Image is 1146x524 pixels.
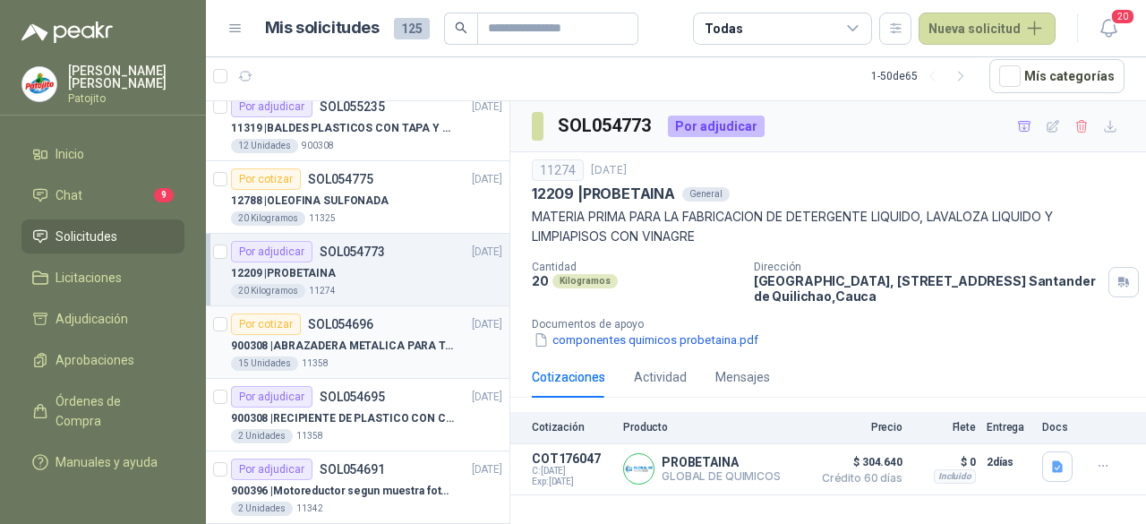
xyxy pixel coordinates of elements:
[624,454,654,484] img: Company Logo
[231,284,305,298] div: 20 Kilogramos
[231,386,312,408] div: Por adjudicar
[532,185,675,203] p: 12209 | PROBETAINA
[21,219,184,253] a: Solicitudes
[21,343,184,377] a: Aprobaciones
[532,159,584,181] div: 11274
[56,309,128,329] span: Adjudicación
[320,391,385,403] p: SOL054695
[532,421,612,434] p: Cotización
[231,265,336,282] p: 12209 | PROBETAINA
[68,64,184,90] p: [PERSON_NAME] [PERSON_NAME]
[231,410,454,427] p: 900308 | RECIPIENTE DE PLASTICO CON CAPACIDAD DE 1.8 LT PARA LA EXTRACCIÓN MANUAL DE LIQUIDOS
[21,384,184,438] a: Órdenes de Compra
[532,331,760,349] button: componentes quimicos probetaina.pdf
[472,171,502,188] p: [DATE]
[1042,421,1078,434] p: Docs
[472,461,502,478] p: [DATE]
[754,261,1101,273] p: Dirección
[206,306,509,379] a: Por cotizarSOL054696[DATE] 900308 |ABRAZADERA METALICA PARA TAPA DE TAMBOR DE PLASTICO DE 50 LT15...
[871,62,975,90] div: 1 - 50 de 65
[231,96,312,117] div: Por adjudicar
[919,13,1056,45] button: Nueva solicitud
[309,284,336,298] p: 11274
[987,451,1031,473] p: 2 días
[715,367,770,387] div: Mensajes
[265,15,380,41] h1: Mis solicitudes
[206,379,509,451] a: Por adjudicarSOL054695[DATE] 900308 |RECIPIENTE DE PLASTICO CON CAPACIDAD DE 1.8 LT PARA LA EXTRA...
[231,459,312,480] div: Por adjudicar
[320,463,385,476] p: SOL054691
[913,421,976,434] p: Flete
[394,18,430,39] span: 125
[455,21,467,34] span: search
[56,268,122,288] span: Licitaciones
[552,274,618,288] div: Kilogramos
[813,473,902,484] span: Crédito 60 días
[231,193,389,210] p: 12788 | OLEOFINA SULFONADA
[56,227,117,246] span: Solicitudes
[472,244,502,261] p: [DATE]
[754,273,1101,304] p: [GEOGRAPHIC_DATA], [STREET_ADDRESS] Santander de Quilichao , Cauca
[472,316,502,333] p: [DATE]
[68,93,184,104] p: Patojito
[662,469,781,483] p: GLOBAL DE QUIMICOS
[231,483,454,500] p: 900396 | Motoreductor segun muestra fotográfica
[532,466,612,477] span: C: [DATE]
[302,139,334,153] p: 900308
[206,451,509,524] a: Por adjudicarSOL054691[DATE] 900396 |Motoreductor segun muestra fotográfica2 Unidades11342
[231,338,454,355] p: 900308 | ABRAZADERA METALICA PARA TAPA DE TAMBOR DE PLASTICO DE 50 LT
[558,112,654,140] h3: SOL054773
[591,162,627,179] p: [DATE]
[154,188,174,202] span: 9
[662,455,781,469] p: PROBETAINA
[231,211,305,226] div: 20 Kilogramos
[22,67,56,101] img: Company Logo
[56,350,134,370] span: Aprobaciones
[56,185,82,205] span: Chat
[308,173,373,185] p: SOL054775
[21,302,184,336] a: Adjudicación
[472,99,502,116] p: [DATE]
[705,19,742,39] div: Todas
[532,451,612,466] p: COT176047
[532,318,1139,331] p: Documentos de apoyo
[206,89,509,161] a: Por adjudicarSOL055235[DATE] 11319 |BALDES PLASTICOS CON TAPA Y ASA12 Unidades900308
[472,389,502,406] p: [DATE]
[320,245,385,258] p: SOL054773
[532,273,549,288] p: 20
[231,168,301,190] div: Por cotizar
[21,178,184,212] a: Chat9
[206,234,509,306] a: Por adjudicarSOL054773[DATE] 12209 |PROBETAINA20 Kilogramos11274
[231,429,293,443] div: 2 Unidades
[668,116,765,137] div: Por adjudicar
[913,451,976,473] p: $ 0
[302,356,329,371] p: 11358
[21,445,184,479] a: Manuales y ayuda
[308,318,373,331] p: SOL054696
[532,477,612,487] span: Exp: [DATE]
[296,502,323,516] p: 11342
[56,391,167,431] span: Órdenes de Compra
[231,139,298,153] div: 12 Unidades
[682,187,730,202] div: General
[21,137,184,171] a: Inicio
[1092,13,1125,45] button: 20
[231,356,298,371] div: 15 Unidades
[320,100,385,113] p: SOL055235
[309,211,336,226] p: 11325
[231,120,454,137] p: 11319 | BALDES PLASTICOS CON TAPA Y ASA
[532,207,1125,246] p: MATERIA PRIMA PARA LA FABRICACION DE DETERGENTE LIQUIDO, LAVALOZA LIQUIDO Y LIMPIAPISOS CON VINAGRE
[56,144,84,164] span: Inicio
[987,421,1031,434] p: Entrega
[634,367,687,387] div: Actividad
[813,451,902,473] span: $ 304.640
[206,161,509,234] a: Por cotizarSOL054775[DATE] 12788 |OLEOFINA SULFONADA20 Kilogramos11325
[21,261,184,295] a: Licitaciones
[934,469,976,484] div: Incluido
[296,429,323,443] p: 11358
[1110,8,1135,25] span: 20
[231,241,312,262] div: Por adjudicar
[231,314,301,335] div: Por cotizar
[989,59,1125,93] button: Mís categorías
[532,367,605,387] div: Cotizaciones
